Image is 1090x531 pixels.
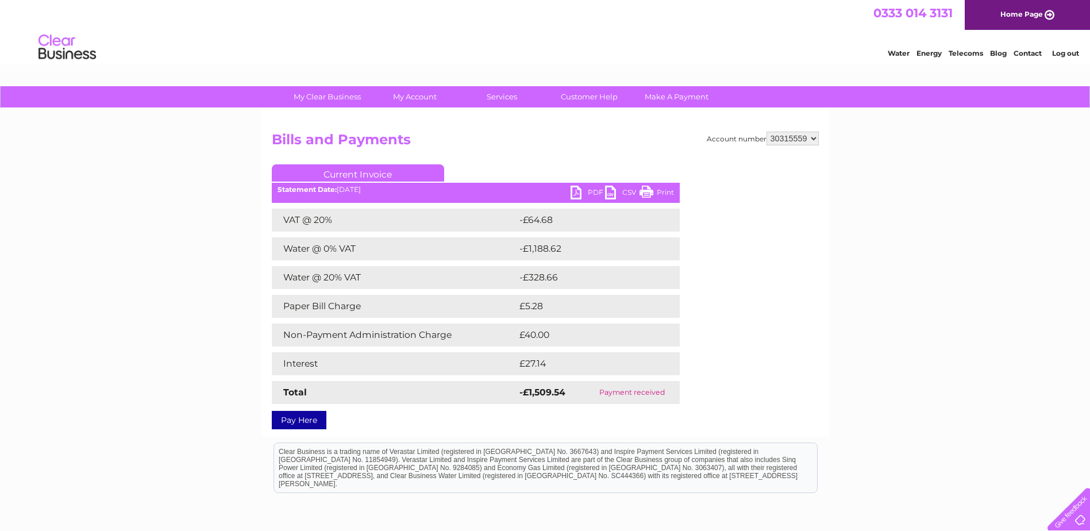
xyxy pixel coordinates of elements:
td: £27.14 [517,352,655,375]
td: Paper Bill Charge [272,295,517,318]
div: Account number [707,132,819,145]
a: My Clear Business [280,86,375,107]
a: Energy [916,49,942,57]
h2: Bills and Payments [272,132,819,153]
a: PDF [571,186,605,202]
a: Customer Help [542,86,637,107]
img: logo.png [38,30,97,65]
td: Water @ 0% VAT [272,237,517,260]
a: Print [640,186,674,202]
td: £5.28 [517,295,653,318]
td: -£328.66 [517,266,661,289]
strong: -£1,509.54 [519,387,565,398]
div: Clear Business is a trading name of Verastar Limited (registered in [GEOGRAPHIC_DATA] No. 3667643... [274,6,817,56]
a: Contact [1014,49,1042,57]
a: 0333 014 3131 [873,6,953,20]
td: £40.00 [517,324,657,347]
td: Non-Payment Administration Charge [272,324,517,347]
div: [DATE] [272,186,680,194]
td: Water @ 20% VAT [272,266,517,289]
a: Services [455,86,549,107]
a: Log out [1052,49,1079,57]
a: Pay Here [272,411,326,429]
a: Telecoms [949,49,983,57]
a: Blog [990,49,1007,57]
td: -£1,188.62 [517,237,662,260]
a: Make A Payment [629,86,724,107]
a: Current Invoice [272,164,444,182]
b: Statement Date: [278,185,337,194]
td: VAT @ 20% [272,209,517,232]
strong: Total [283,387,307,398]
a: My Account [367,86,462,107]
a: CSV [605,186,640,202]
a: Water [888,49,910,57]
td: -£64.68 [517,209,659,232]
td: Payment received [585,381,680,404]
td: Interest [272,352,517,375]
